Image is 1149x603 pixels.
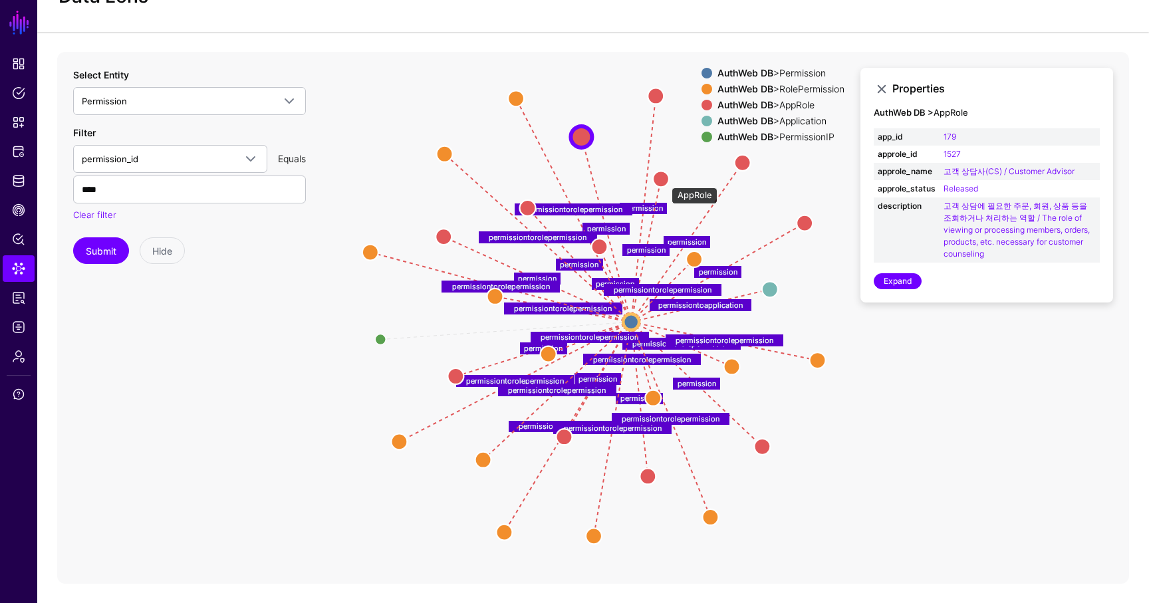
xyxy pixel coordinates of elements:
text: permission [596,279,634,288]
text: permissiontorolepermission [632,338,730,348]
span: Logs [12,320,25,334]
span: Policies [12,86,25,100]
text: permission [578,374,617,383]
div: > Application [715,116,847,126]
text: permissiontorolepermission [593,354,691,364]
a: 고객 상담사(CS) / Customer Advisor [944,166,1075,176]
span: Reports [12,291,25,304]
div: > AppRole [715,100,847,110]
text: permission [699,267,737,277]
text: permission [620,394,659,403]
a: 179 [944,132,956,142]
div: Equals [273,152,311,166]
strong: AuthWeb DB [717,131,773,142]
text: permission [678,379,716,388]
div: > PermissionIP [715,132,847,142]
text: permissiontorolepermission [676,336,773,345]
div: > Permission [715,68,847,78]
div: > RolePermission [715,84,847,94]
text: permission [627,245,666,254]
text: permission [524,344,563,353]
button: Submit [73,237,129,264]
strong: description [878,200,936,212]
text: permissiontorolepermission [508,386,606,395]
strong: AuthWeb DB [717,67,773,78]
a: Dashboard [3,51,35,77]
text: permissiontorolepermission [564,423,662,433]
strong: AuthWeb DB [717,115,773,126]
strong: app_id [878,131,936,143]
span: Snippets [12,116,25,129]
a: Policy Lens [3,226,35,253]
span: Support [12,388,25,401]
strong: AuthWeb DB [717,83,773,94]
a: Reports [3,285,35,311]
a: 고객 상담에 필요한 주문, 회원, 상품 등을 조회하거나 처리하는 역할 / The role of viewing or processing members, orders, produ... [944,201,1090,259]
strong: approle_status [878,183,936,195]
label: Select Entity [73,68,129,82]
a: Snippets [3,109,35,136]
span: Dashboard [12,57,25,70]
text: permissiontorolepermission [466,376,564,386]
a: Protected Systems [3,138,35,165]
text: permission [560,259,598,269]
strong: approle_name [878,166,936,178]
text: permission [668,237,706,246]
strong: AuthWeb DB [717,99,773,110]
a: Released [944,183,978,193]
a: Logs [3,314,35,340]
span: CAEP Hub [12,203,25,217]
text: permission [518,274,557,283]
span: Policy Lens [12,233,25,246]
text: permissiontorolepermission [452,282,550,291]
h3: Properties [892,82,1100,95]
a: Data Lens [3,255,35,282]
text: permissiontorolepermission [614,285,711,295]
strong: approle_id [878,148,936,160]
text: permission [624,203,663,213]
button: Hide [140,237,185,264]
a: Policies [3,80,35,106]
label: Filter [73,126,96,140]
text: permissiontorolepermission [514,304,612,313]
text: permission [587,224,626,233]
text: permissiontorolepermission [541,332,638,342]
text: permissiontorolepermission [489,233,586,242]
a: 1527 [944,149,961,159]
span: Admin [12,350,25,363]
a: Admin [3,343,35,370]
text: permissiontorolepermission [519,422,616,431]
text: permissiontoapplication [658,300,743,309]
span: permission_id [82,154,138,164]
text: permissiontorolepermission [525,205,622,214]
div: AppRole [672,187,717,205]
span: Data Lens [12,262,25,275]
strong: AuthWeb DB > [874,107,934,118]
a: Identity Data Fabric [3,168,35,194]
span: Identity Data Fabric [12,174,25,187]
span: Permission [82,96,127,106]
a: CAEP Hub [3,197,35,223]
h4: AppRole [874,108,1100,118]
a: Expand [874,273,922,289]
a: Clear filter [73,209,116,220]
a: SGNL [8,8,31,37]
span: Protected Systems [12,145,25,158]
text: permissiontorolepermission [622,414,719,423]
